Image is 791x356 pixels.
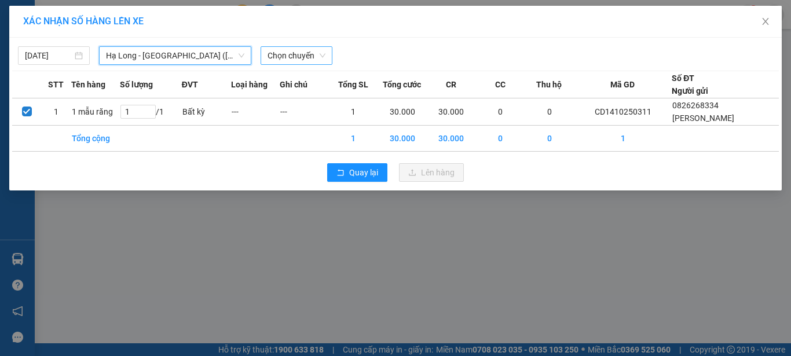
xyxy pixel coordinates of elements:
[48,78,64,91] span: STT
[427,126,476,152] td: 30.000
[14,78,115,108] span: Gửi hàng Hạ Long: Hotline:
[446,78,456,91] span: CR
[106,47,244,64] span: Hạ Long - Hà Nội (Hàng hóa)
[42,98,71,126] td: 1
[749,6,782,38] button: Close
[10,44,120,64] strong: 024 3236 3236 -
[525,98,574,126] td: 0
[672,72,708,97] div: Số ĐT Người gửi
[574,126,672,152] td: 1
[574,98,672,126] td: CD1410250311
[427,98,476,126] td: 30.000
[672,101,719,110] span: 0826268334
[182,78,198,91] span: ĐVT
[378,126,427,152] td: 30.000
[336,168,345,178] span: rollback
[231,78,268,91] span: Loại hàng
[495,78,506,91] span: CC
[327,163,387,182] button: rollbackQuay lại
[280,98,329,126] td: ---
[16,6,113,31] strong: Công ty TNHH Phúc Xuyên
[182,98,231,126] td: Bất kỳ
[25,49,72,62] input: 14/10/2025
[378,98,427,126] td: 30.000
[476,126,525,152] td: 0
[9,34,120,75] span: Gửi hàng [GEOGRAPHIC_DATA]: Hotline:
[329,126,378,152] td: 1
[120,78,153,91] span: Số lượng
[383,78,421,91] span: Tổng cước
[672,113,734,123] span: [PERSON_NAME]
[349,166,378,179] span: Quay lại
[329,98,378,126] td: 1
[268,47,325,64] span: Chọn chuyến
[280,78,307,91] span: Ghi chú
[71,98,120,126] td: 1 mẫu răng
[120,98,182,126] td: / 1
[338,78,368,91] span: Tổng SL
[71,126,120,152] td: Tổng cộng
[71,78,105,91] span: Tên hàng
[28,54,120,75] strong: 0888 827 827 - 0848 827 827
[536,78,562,91] span: Thu hộ
[610,78,635,91] span: Mã GD
[525,126,574,152] td: 0
[761,17,770,26] span: close
[399,163,464,182] button: uploadLên hàng
[23,16,144,27] span: XÁC NHẬN SỐ HÀNG LÊN XE
[476,98,525,126] td: 0
[231,98,280,126] td: ---
[238,52,245,59] span: down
